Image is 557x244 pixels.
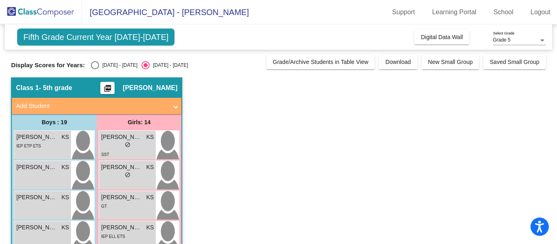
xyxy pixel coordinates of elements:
[379,55,417,69] button: Download
[62,193,69,202] span: KS
[16,133,57,141] span: [PERSON_NAME]
[386,6,422,19] a: Support
[62,133,69,141] span: KS
[146,163,154,171] span: KS
[11,62,85,69] span: Display Scores for Years:
[490,59,539,65] span: Saved Small Group
[426,6,483,19] a: Learning Portal
[103,84,113,96] mat-icon: picture_as_pdf
[483,55,546,69] button: Saved Small Group
[150,62,188,69] div: [DATE] - [DATE]
[414,30,469,44] button: Digital Data Wall
[16,84,39,92] span: Class 1
[101,133,142,141] span: [PERSON_NAME]
[82,6,249,19] span: [GEOGRAPHIC_DATA] - [PERSON_NAME]
[16,144,41,148] span: IEP ETP ETS
[62,223,69,232] span: KS
[493,37,511,43] span: Grade 5
[16,193,57,202] span: [PERSON_NAME]
[428,59,473,65] span: New Small Group
[487,6,520,19] a: School
[146,223,154,232] span: KS
[101,163,142,171] span: [PERSON_NAME]
[123,84,177,92] span: [PERSON_NAME]
[99,62,137,69] div: [DATE] - [DATE]
[146,133,154,141] span: KS
[101,223,142,232] span: [PERSON_NAME]
[39,84,72,92] span: - 5th grade
[12,114,97,130] div: Boys : 19
[16,223,57,232] span: [PERSON_NAME]
[12,98,181,114] mat-expansion-panel-header: Add Student
[16,101,168,111] mat-panel-title: Add Student
[97,114,181,130] div: Girls: 14
[273,59,369,65] span: Grade/Archive Students in Table View
[62,163,69,171] span: KS
[101,193,142,202] span: [PERSON_NAME]
[125,142,130,147] span: do_not_disturb_alt
[421,34,463,40] span: Digital Data Wall
[101,234,125,239] span: IEP ELL ETS
[100,82,115,94] button: Print Students Details
[125,172,130,178] span: do_not_disturb_alt
[385,59,411,65] span: Download
[16,163,57,171] span: [PERSON_NAME]
[146,193,154,202] span: KS
[101,204,107,209] span: GT
[266,55,375,69] button: Grade/Archive Students in Table View
[101,152,109,157] span: SST
[422,55,480,69] button: New Small Group
[91,61,188,69] mat-radio-group: Select an option
[524,6,557,19] a: Logout
[17,29,175,46] span: Fifth Grade Current Year [DATE]-[DATE]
